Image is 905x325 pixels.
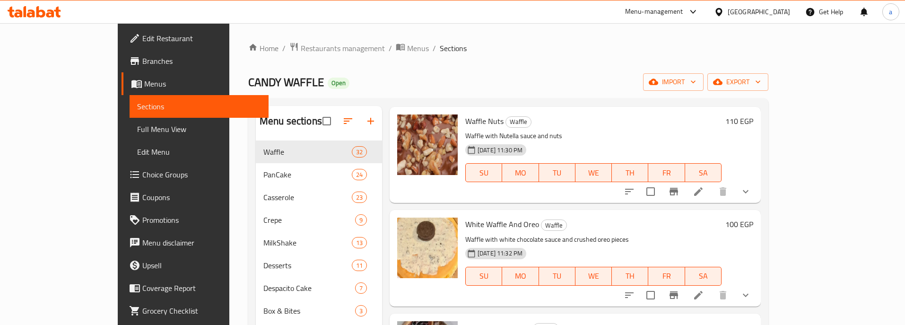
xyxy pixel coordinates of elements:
[396,42,429,54] a: Menus
[502,267,539,286] button: MO
[612,163,648,182] button: TH
[506,166,535,180] span: MO
[651,76,696,88] span: import
[652,166,681,180] span: FR
[256,231,382,254] div: MilkShake13
[328,79,349,87] span: Open
[352,169,367,180] div: items
[122,186,269,209] a: Coupons
[359,110,382,132] button: Add section
[693,290,704,301] a: Edit menu item
[142,33,261,44] span: Edit Restaurant
[641,182,661,202] span: Select to update
[707,73,768,91] button: export
[142,169,261,180] span: Choice Groups
[889,7,892,17] span: a
[263,146,352,158] span: Waffle
[301,43,385,54] span: Restaurants management
[662,180,685,203] button: Branch-specific-item
[122,27,269,50] a: Edit Restaurant
[355,214,367,226] div: items
[122,209,269,231] a: Promotions
[317,111,337,131] span: Select all sections
[263,214,355,226] span: Crepe
[612,267,648,286] button: TH
[725,114,753,128] h6: 110 EGP
[648,163,685,182] button: FR
[122,163,269,186] a: Choice Groups
[256,277,382,299] div: Despacito Cake7
[137,123,261,135] span: Full Menu View
[122,277,269,299] a: Coverage Report
[579,269,608,283] span: WE
[282,43,286,54] li: /
[506,116,531,127] span: Waffle
[352,146,367,158] div: items
[506,269,535,283] span: MO
[137,146,261,158] span: Edit Menu
[260,114,322,128] h2: Menu sections
[712,284,734,307] button: delete
[648,267,685,286] button: FR
[142,282,261,294] span: Coverage Report
[130,118,269,141] a: Full Menu View
[389,43,392,54] li: /
[352,148,366,157] span: 32
[728,7,790,17] div: [GEOGRAPHIC_DATA]
[662,284,685,307] button: Branch-specific-item
[740,290,751,301] svg: Show Choices
[248,42,768,54] nav: breadcrumb
[541,220,567,231] div: Waffle
[541,220,566,231] span: Waffle
[122,72,269,95] a: Menus
[328,78,349,89] div: Open
[256,163,382,186] div: PanCake24
[470,269,498,283] span: SU
[263,169,352,180] span: PanCake
[263,237,352,248] span: MilkShake
[352,193,366,202] span: 23
[356,284,366,293] span: 7
[641,285,661,305] span: Select to update
[263,192,352,203] span: Casserole
[142,305,261,316] span: Grocery Checklist
[579,166,608,180] span: WE
[263,282,355,294] span: Despacito Cake
[470,166,498,180] span: SU
[652,269,681,283] span: FR
[474,146,526,155] span: [DATE] 11:30 PM
[643,73,704,91] button: import
[465,217,539,231] span: White Waffle And Oreo
[397,114,458,175] img: Waffle Nuts
[355,282,367,294] div: items
[289,42,385,54] a: Restaurants management
[543,269,572,283] span: TU
[575,267,612,286] button: WE
[618,180,641,203] button: sort-choices
[144,78,261,89] span: Menus
[263,305,355,316] span: Box & Bites
[256,254,382,277] div: Desserts11
[356,216,366,225] span: 9
[543,166,572,180] span: TU
[433,43,436,54] li: /
[142,260,261,271] span: Upsell
[734,180,757,203] button: show more
[142,237,261,248] span: Menu disclaimer
[539,163,575,182] button: TU
[263,260,352,271] div: Desserts
[502,163,539,182] button: MO
[715,76,761,88] span: export
[618,284,641,307] button: sort-choices
[130,141,269,163] a: Edit Menu
[122,254,269,277] a: Upsell
[616,269,644,283] span: TH
[712,180,734,203] button: delete
[689,166,718,180] span: SA
[689,269,718,283] span: SA
[130,95,269,118] a: Sections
